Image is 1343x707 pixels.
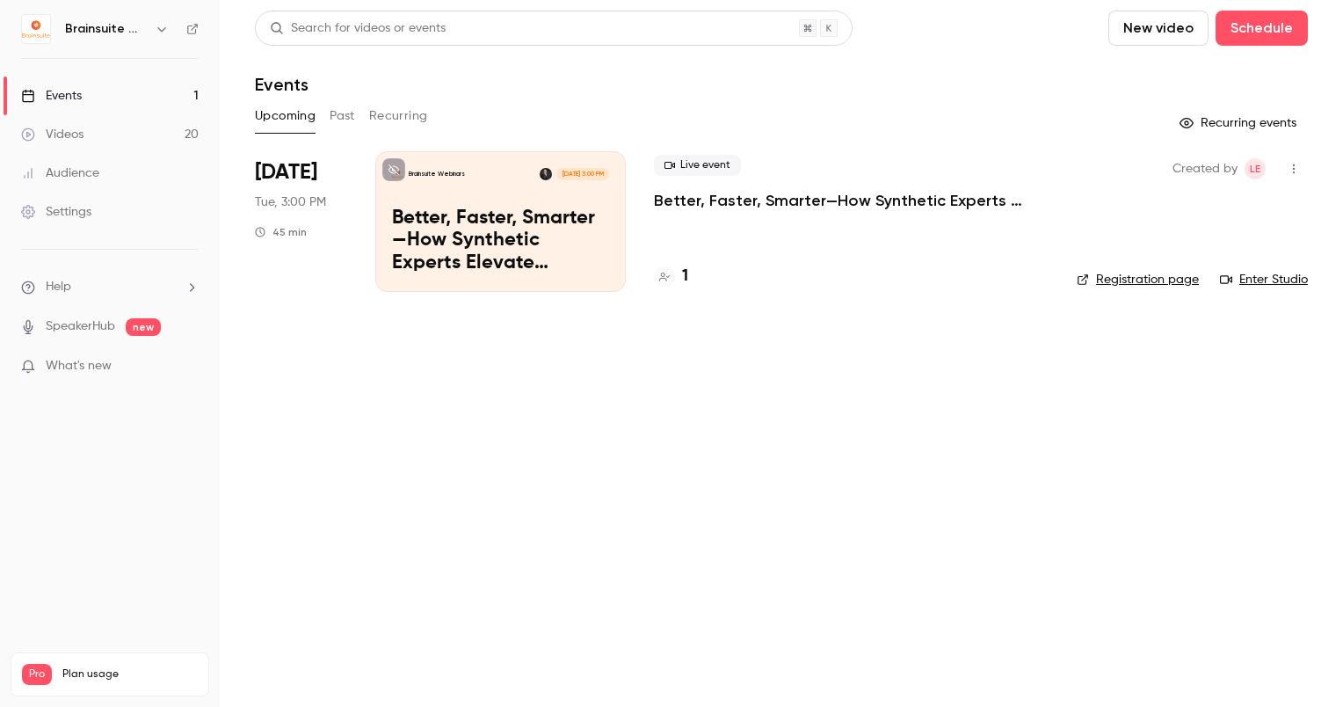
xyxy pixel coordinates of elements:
[46,317,115,336] a: SpeakerHub
[46,278,71,296] span: Help
[1220,271,1308,288] a: Enter Studio
[178,359,199,375] iframe: Noticeable Trigger
[1172,109,1308,137] button: Recurring events
[21,164,99,182] div: Audience
[1250,158,1260,179] span: LE
[62,667,198,681] span: Plan usage
[21,203,91,221] div: Settings
[1245,158,1266,179] span: Louisa Edokpayi
[270,19,446,38] div: Search for videos or events
[126,318,161,336] span: new
[654,190,1049,211] a: Better, Faster, Smarter—How Synthetic Experts Elevate Creative Decisions
[21,87,82,105] div: Events
[682,265,688,288] h4: 1
[22,15,50,43] img: Brainsuite Webinars
[21,126,83,143] div: Videos
[392,208,609,275] p: Better, Faster, Smarter—How Synthetic Experts Elevate Creative Decisions
[255,158,317,186] span: [DATE]
[22,664,52,685] span: Pro
[409,170,465,179] p: Brainsuite Webinars
[1077,271,1199,288] a: Registration page
[540,168,552,180] img: Dr. Martin Scarabis
[46,357,112,375] span: What's new
[255,193,326,211] span: Tue, 3:00 PM
[1172,158,1238,179] span: Created by
[654,155,741,176] span: Live event
[375,151,626,292] a: Better, Faster, Smarter—How Synthetic Experts Elevate Creative DecisionsBrainsuite WebinarsDr. Ma...
[1216,11,1308,46] button: Schedule
[369,102,428,130] button: Recurring
[255,151,347,292] div: Sep 30 Tue, 3:00 PM (Europe/Berlin)
[556,168,608,180] span: [DATE] 3:00 PM
[330,102,355,130] button: Past
[65,20,148,38] h6: Brainsuite Webinars
[255,225,307,239] div: 45 min
[1108,11,1209,46] button: New video
[21,278,199,296] li: help-dropdown-opener
[255,74,309,95] h1: Events
[255,102,316,130] button: Upcoming
[654,265,688,288] a: 1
